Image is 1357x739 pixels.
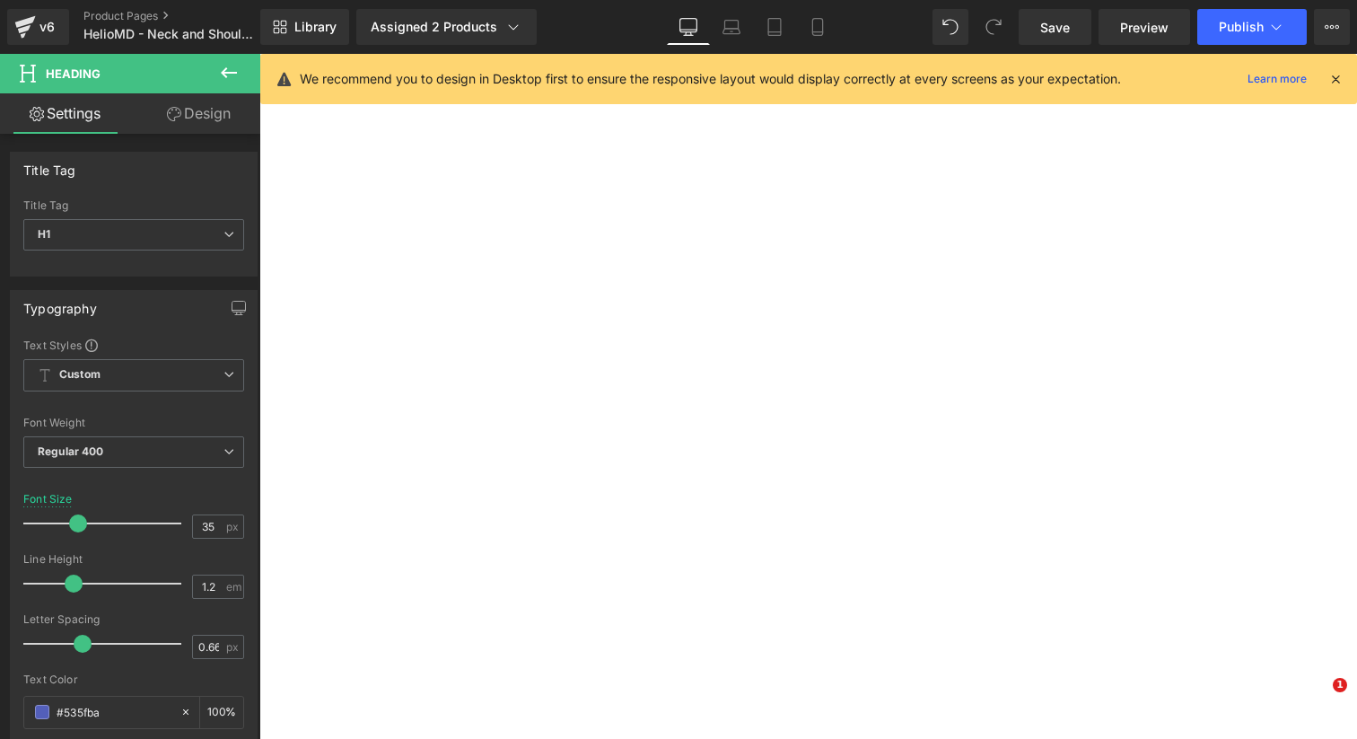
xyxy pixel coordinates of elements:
[83,9,290,23] a: Product Pages
[23,338,244,352] div: Text Styles
[371,18,522,36] div: Assigned 2 Products
[667,9,710,45] a: Desktop
[23,417,244,429] div: Font Weight
[1314,9,1350,45] button: More
[300,69,1121,89] p: We recommend you to design in Desktop first to ensure the responsive layout would display correct...
[294,19,337,35] span: Library
[226,641,241,653] span: px
[59,367,101,383] b: Custom
[1120,18,1169,37] span: Preview
[83,27,256,41] span: HelioMD - Neck and Shoulder Shiatsu Massager
[23,673,244,686] div: Text Color
[1219,20,1264,34] span: Publish
[57,702,171,722] input: Color
[1040,18,1070,37] span: Save
[710,9,753,45] a: Laptop
[7,9,69,45] a: v6
[200,697,243,728] div: %
[932,9,968,45] button: Undo
[796,9,839,45] a: Mobile
[23,199,244,212] div: Title Tag
[1240,68,1314,90] a: Learn more
[976,9,1011,45] button: Redo
[1296,678,1339,721] iframe: Intercom live chat
[23,291,97,316] div: Typography
[1197,9,1307,45] button: Publish
[38,444,104,458] b: Regular 400
[36,15,58,39] div: v6
[38,227,50,241] b: H1
[1099,9,1190,45] a: Preview
[260,9,349,45] a: New Library
[226,521,241,532] span: px
[23,153,76,178] div: Title Tag
[46,66,101,81] span: Heading
[23,493,73,506] div: Font Size
[134,93,264,134] a: Design
[23,553,244,566] div: Line Height
[1333,678,1347,692] span: 1
[226,581,241,593] span: em
[23,613,244,626] div: Letter Spacing
[753,9,796,45] a: Tablet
